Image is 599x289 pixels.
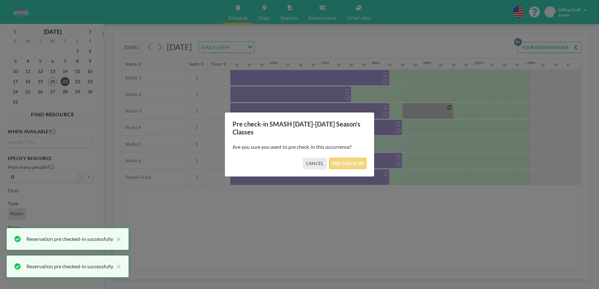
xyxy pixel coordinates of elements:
div: Reservation pre checked-in successfully [26,263,113,270]
button: PRE CHECK-IN [329,158,366,169]
div: Reservation pre checked-in successfully [26,235,113,243]
button: close [113,263,121,270]
button: CANCEL [303,158,327,169]
h3: Pre check-in SMASH [DATE]-[DATE] Season's Classes [233,120,366,136]
p: Are you sure you want to pre check-in this occurrence? [233,144,366,150]
button: close [113,235,121,243]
